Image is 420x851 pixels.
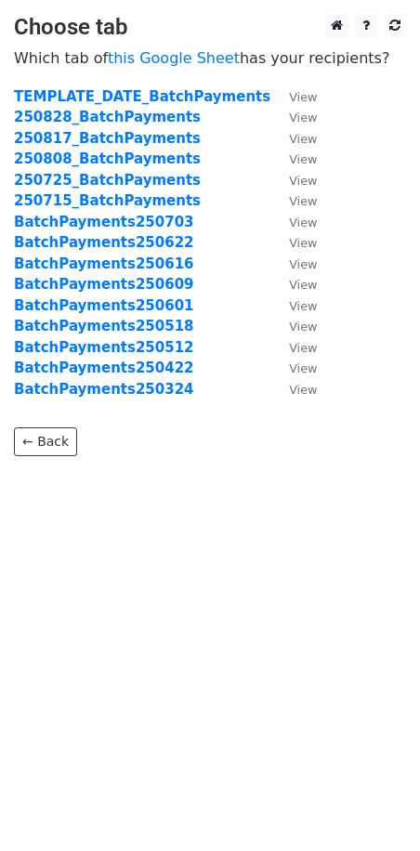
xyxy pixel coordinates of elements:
a: 250828_BatchPayments [14,109,201,125]
small: View [289,257,317,271]
a: BatchPayments250422 [14,360,194,376]
small: View [289,278,317,292]
a: View [270,339,317,356]
a: TEMPLATE_DATE_BatchPayments [14,88,270,105]
a: BatchPayments250518 [14,318,194,334]
a: View [270,234,317,251]
small: View [289,152,317,166]
p: Which tab of has your recipients? [14,48,406,68]
a: View [270,192,317,209]
a: 250817_BatchPayments [14,130,201,147]
small: View [289,320,317,334]
a: View [270,255,317,272]
a: BatchPayments250622 [14,234,194,251]
a: this Google Sheet [108,49,240,67]
h3: Choose tab [14,14,406,41]
a: View [270,88,317,105]
a: View [270,172,317,189]
a: BatchPayments250616 [14,255,194,272]
a: BatchPayments250324 [14,381,194,398]
a: View [270,151,317,167]
a: View [270,318,317,334]
a: BatchPayments250512 [14,339,194,356]
small: View [289,174,317,188]
small: View [289,341,317,355]
a: 250725_BatchPayments [14,172,201,189]
a: BatchPayments250609 [14,276,194,293]
small: View [289,236,317,250]
small: View [289,194,317,208]
a: View [270,381,317,398]
small: View [289,216,317,229]
small: View [289,111,317,124]
a: View [270,360,317,376]
a: 250808_BatchPayments [14,151,201,167]
small: View [289,299,317,313]
a: 250715_BatchPayments [14,192,201,209]
a: View [270,297,317,314]
a: View [270,214,317,230]
a: ← Back [14,427,77,456]
a: View [270,130,317,147]
small: View [289,383,317,397]
small: View [289,90,317,104]
small: View [289,132,317,146]
a: View [270,276,317,293]
a: BatchPayments250703 [14,214,194,230]
a: View [270,109,317,125]
small: View [289,361,317,375]
a: BatchPayments250601 [14,297,194,314]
